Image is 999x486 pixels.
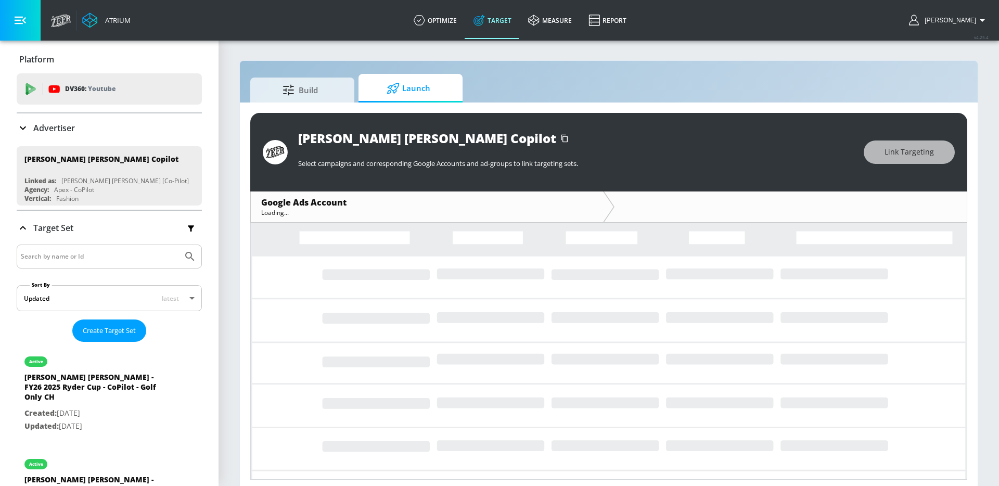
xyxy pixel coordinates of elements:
[465,2,520,39] a: Target
[24,408,57,418] span: Created:
[24,372,170,407] div: [PERSON_NAME] [PERSON_NAME] - FY26 2025 Ryder Cup - CoPilot - Golf Only CH
[405,2,465,39] a: optimize
[520,2,580,39] a: measure
[33,222,73,234] p: Target Set
[65,83,116,95] p: DV360:
[54,185,94,194] div: Apex - CoPilot
[24,420,170,433] p: [DATE]
[30,282,52,288] label: Sort By
[974,34,989,40] span: v 4.25.4
[17,113,202,143] div: Advertiser
[24,185,49,194] div: Agency:
[21,250,178,263] input: Search by name or Id
[17,346,202,440] div: active[PERSON_NAME] [PERSON_NAME] - FY26 2025 Ryder Cup - CoPilot - Golf Only CHCreated:[DATE]Upd...
[17,211,202,245] div: Target Set
[162,294,179,303] span: latest
[369,76,448,101] span: Launch
[24,294,49,303] div: Updated
[29,462,43,467] div: active
[920,17,976,24] span: login as: anthony.rios@zefr.com
[17,146,202,206] div: [PERSON_NAME] [PERSON_NAME] CopilotLinked as:[PERSON_NAME] [PERSON_NAME] [Co-Pilot]Agency:Apex - ...
[261,78,340,103] span: Build
[88,83,116,94] p: Youtube
[19,54,54,65] p: Platform
[24,154,178,164] div: [PERSON_NAME] [PERSON_NAME] Copilot
[909,14,989,27] button: [PERSON_NAME]
[24,421,59,431] span: Updated:
[298,159,853,168] p: Select campaigns and corresponding Google Accounts and ad-groups to link targeting sets.
[24,194,51,203] div: Vertical:
[82,12,131,28] a: Atrium
[298,130,556,147] div: [PERSON_NAME] [PERSON_NAME] Copilot
[261,197,593,208] div: Google Ads Account
[17,45,202,74] div: Platform
[72,319,146,342] button: Create Target Set
[33,122,75,134] p: Advertiser
[56,194,79,203] div: Fashion
[24,407,170,420] p: [DATE]
[24,176,56,185] div: Linked as:
[101,16,131,25] div: Atrium
[83,325,136,337] span: Create Target Set
[61,176,189,185] div: [PERSON_NAME] [PERSON_NAME] [Co-Pilot]
[251,191,603,222] div: Google Ads AccountLoading...
[29,359,43,364] div: active
[580,2,635,39] a: Report
[17,73,202,105] div: DV360: Youtube
[261,208,593,217] div: Loading...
